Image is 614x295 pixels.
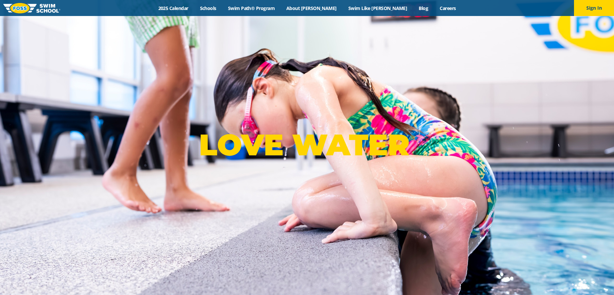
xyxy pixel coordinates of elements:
a: Swim Like [PERSON_NAME] [342,5,413,11]
a: Schools [194,5,222,11]
a: 2025 Calendar [152,5,194,11]
a: Swim Path® Program [222,5,280,11]
a: Careers [434,5,462,11]
p: LOVE WATER [199,127,415,163]
a: About [PERSON_NAME] [281,5,343,11]
a: Blog [413,5,434,11]
img: FOSS Swim School Logo [3,3,60,13]
sup: ® [409,134,415,142]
